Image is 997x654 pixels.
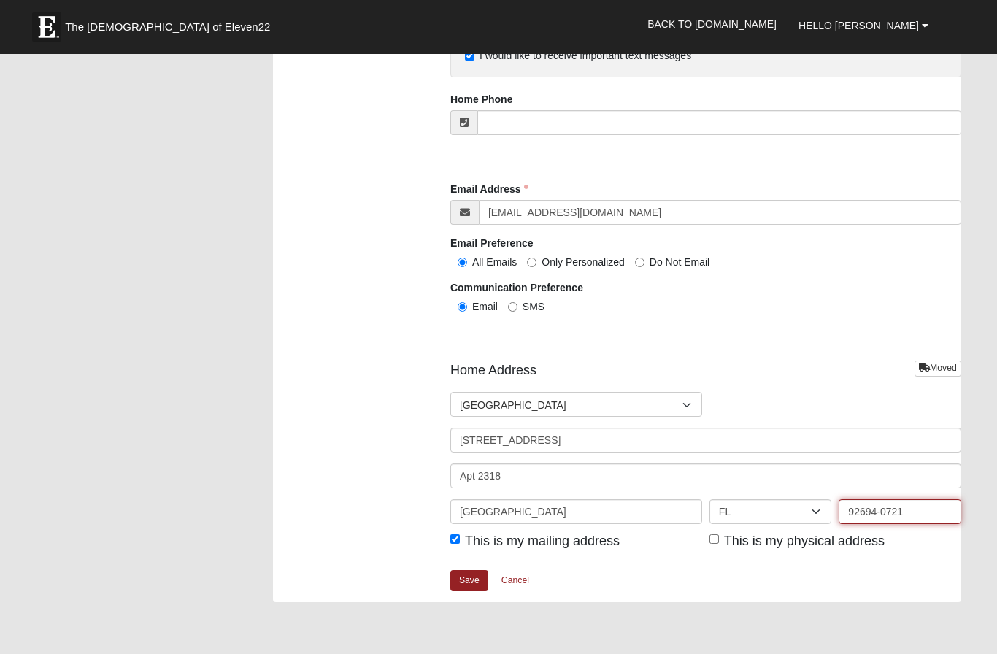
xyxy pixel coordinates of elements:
a: The [DEMOGRAPHIC_DATA] of Eleven22 [25,5,317,42]
input: SMS [508,302,517,312]
input: Email [458,302,467,312]
span: [GEOGRAPHIC_DATA] [460,393,682,418]
label: Email Address [450,182,528,196]
span: Hello [PERSON_NAME] [798,20,919,31]
a: Cancel [492,569,539,592]
input: This is my physical address [709,534,719,544]
label: Email Preference [450,236,534,250]
span: Email [472,301,498,312]
input: City [450,499,702,524]
input: Only Personalized [527,258,536,267]
span: Home Address [450,361,536,380]
a: Moved [915,361,961,376]
a: Hello [PERSON_NAME] [788,7,939,44]
span: SMS [523,301,544,312]
input: Address Line 1 [450,428,961,453]
input: Do Not Email [635,258,644,267]
input: Address Line 2 [450,463,961,488]
label: Home Phone [450,92,513,107]
input: I would like to receive important text messages [465,51,474,61]
span: This is my physical address [724,534,885,548]
input: Zip [839,499,961,524]
a: Save [450,570,488,591]
input: All Emails [458,258,467,267]
label: Communication Preference [450,280,583,295]
img: Eleven22 logo [32,12,61,42]
a: Back to [DOMAIN_NAME] [636,6,788,42]
span: I would like to receive important text messages [480,50,691,61]
input: This is my mailing address [450,534,460,544]
span: Only Personalized [542,256,625,268]
span: Do Not Email [650,256,709,268]
span: The [DEMOGRAPHIC_DATA] of Eleven22 [65,20,270,34]
span: All Emails [472,256,517,268]
span: This is my mailing address [465,534,620,548]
